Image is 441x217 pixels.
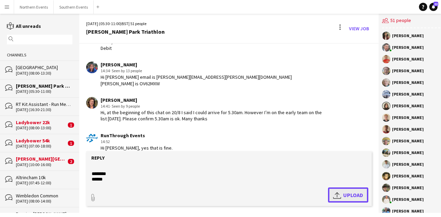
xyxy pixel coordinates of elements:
span: · Seen by 9 people [110,104,140,109]
div: [DATE] (07:45-12:00) [16,181,72,185]
div: RT Kit Assistant - Run Media City 5k & 10k [16,101,72,107]
div: [PERSON_NAME] [392,45,424,50]
div: [PERSON_NAME] [392,174,424,178]
span: 2 [68,159,74,164]
div: [GEOGRAPHIC_DATA] [16,64,72,70]
div: [PERSON_NAME] [101,62,292,68]
div: [PERSON_NAME] [392,162,424,166]
div: [DATE] (07:00-18:00) [16,144,66,149]
div: [PERSON_NAME][GEOGRAPHIC_DATA] Set Up [16,156,66,162]
div: [DATE] (08:00-14:00) [16,199,72,204]
div: Hi, at the beginning of this chat on 20/8 I said I could arrive for 5.30am. However I’m on the ea... [101,109,326,122]
div: [PERSON_NAME] [392,186,424,190]
div: [PERSON_NAME] Park Triathlon [16,83,72,89]
div: [PERSON_NAME] [392,197,424,202]
div: Altrincham 10k [16,174,72,181]
div: [PERSON_NAME] [392,80,424,85]
div: [PERSON_NAME] [392,92,424,96]
div: 14:34 [101,68,292,74]
div: [PERSON_NAME] [392,104,424,108]
div: [DATE] (10:00-16:00) [16,162,66,167]
div: 51 people [382,14,440,28]
div: [DATE] (05:30-11:00) [16,89,72,94]
div: [PERSON_NAME] Park Triathlon [86,29,165,35]
div: [PERSON_NAME] [392,69,424,73]
button: Northern Events [14,0,54,14]
div: [DATE] (16:30-21:30) [16,107,72,112]
div: Hi [PERSON_NAME] email is [PERSON_NAME][EMAIL_ADDRESS][PERSON_NAME][DOMAIN_NAME] [PERSON_NAME] is... [101,74,292,86]
div: [DATE] (08:00-13:00) [16,126,66,130]
label: Reply [91,155,105,161]
div: [PERSON_NAME] [392,151,424,155]
div: Hi [PERSON_NAME], yes that is fine. [101,145,173,151]
a: All unreads [7,23,41,29]
div: RunThrough Events [101,132,173,139]
button: Upload [328,187,368,203]
div: [PERSON_NAME] [392,34,424,38]
div: [DATE] (08:00-13:30) [16,71,72,76]
span: · Seen by 13 people [110,68,142,73]
div: Running [PERSON_NAME] Park Races & Duathlon [16,211,72,217]
div: [PERSON_NAME] [392,139,424,143]
div: 14:41 [101,103,326,109]
div: [PERSON_NAME] [392,209,424,213]
div: Ladybower 54k [16,138,66,144]
span: 1 [68,141,74,146]
a: View Job [346,23,372,34]
span: 1 [68,122,74,128]
button: Southern Events [54,0,94,14]
span: BST [122,21,129,26]
span: Upload [333,191,363,199]
div: Ladybower 22k [16,119,66,126]
div: [PERSON_NAME] [392,116,424,120]
div: [PERSON_NAME] [392,57,424,61]
a: 22 [429,3,438,11]
div: 14:52 [101,139,173,145]
div: [PERSON_NAME] [392,127,424,131]
span: 22 [433,2,438,6]
div: Wimbledon Common [16,193,72,199]
div: [PERSON_NAME] [101,97,326,103]
div: [DATE] (05:30-11:00) | 51 people [86,21,165,27]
